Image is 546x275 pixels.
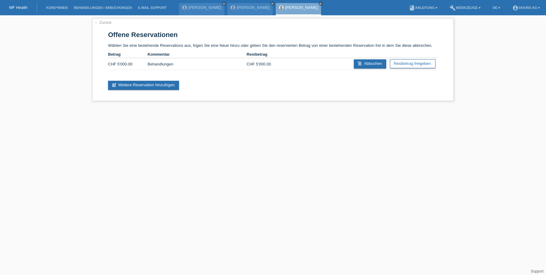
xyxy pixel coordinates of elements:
[390,59,436,68] a: Restbetrag freigeben
[450,5,456,11] i: build
[222,2,226,6] a: close
[94,20,111,25] a: ← Zurück
[319,2,322,5] i: close
[148,51,246,58] th: Kommentar
[357,61,362,66] i: add_shopping_cart
[447,6,484,9] a: buildWerkzeuge ▾
[271,2,274,5] i: close
[247,58,286,70] td: CHF 5'000.00
[354,59,386,69] a: add_shopping_cartAbbuchen
[247,51,286,58] th: Restbetrag
[223,2,226,5] i: close
[490,6,503,9] a: DE ▾
[285,5,318,10] a: [PERSON_NAME]
[9,5,28,10] a: MF Health
[148,58,246,70] td: Behandlungen
[112,83,117,87] i: post_add
[237,5,270,10] a: [PERSON_NAME]
[71,6,135,9] a: Behandlungen / Abbuchungen
[531,269,544,273] a: Support
[43,6,71,9] a: Kund*innen
[135,6,170,9] a: E-Mail Support
[108,31,438,39] h1: Offene Reservationen
[108,81,179,90] a: post_addWeitere Reservation hinzufügen
[108,58,148,70] td: CHF 5'000.00
[512,5,518,11] i: account_circle
[270,2,275,6] a: close
[108,51,148,58] th: Betrag
[406,6,440,9] a: bookAnleitung ▾
[189,5,221,10] a: [PERSON_NAME]
[319,2,323,6] a: close
[509,6,543,9] a: account_circleSKKINS AG ▾
[409,5,415,11] i: book
[92,18,454,101] div: Wählen Sie eine bestehende Reservations aus, fügen Sie eine Neue hinzu oder geben Sie den reservi...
